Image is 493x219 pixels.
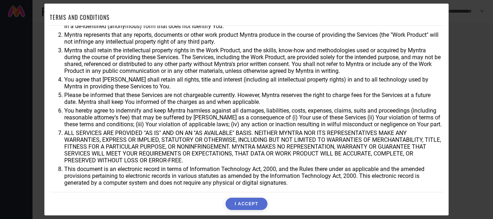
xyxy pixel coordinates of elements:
li: You agree that [PERSON_NAME] shall retain all rights, title and interest (including all intellect... [64,76,443,90]
li: Myntra shall retain the intellectual property rights in the Work Product, and the skills, know-ho... [64,47,443,74]
button: I ACCEPT [226,198,267,210]
li: Myntra represents that any reports, documents or other work product Myntra produce in the course ... [64,31,443,45]
li: Please be informed that these Services are not chargeable currently. However, Myntra reserves the... [64,92,443,105]
li: This document is an electronic record in terms of Information Technology Act, 2000, and the Rules... [64,166,443,186]
li: ALL SERVICES ARE PROVIDED "AS IS" AND ON AN "AS AVAILABLE" BASIS. NEITHER MYNTRA NOR ITS REPRESEN... [64,130,443,164]
h1: TERMS AND CONDITIONS [50,13,110,22]
li: You hereby agree to indemnify and keep Myntra harmless against all damages, liabilities, costs, e... [64,107,443,128]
